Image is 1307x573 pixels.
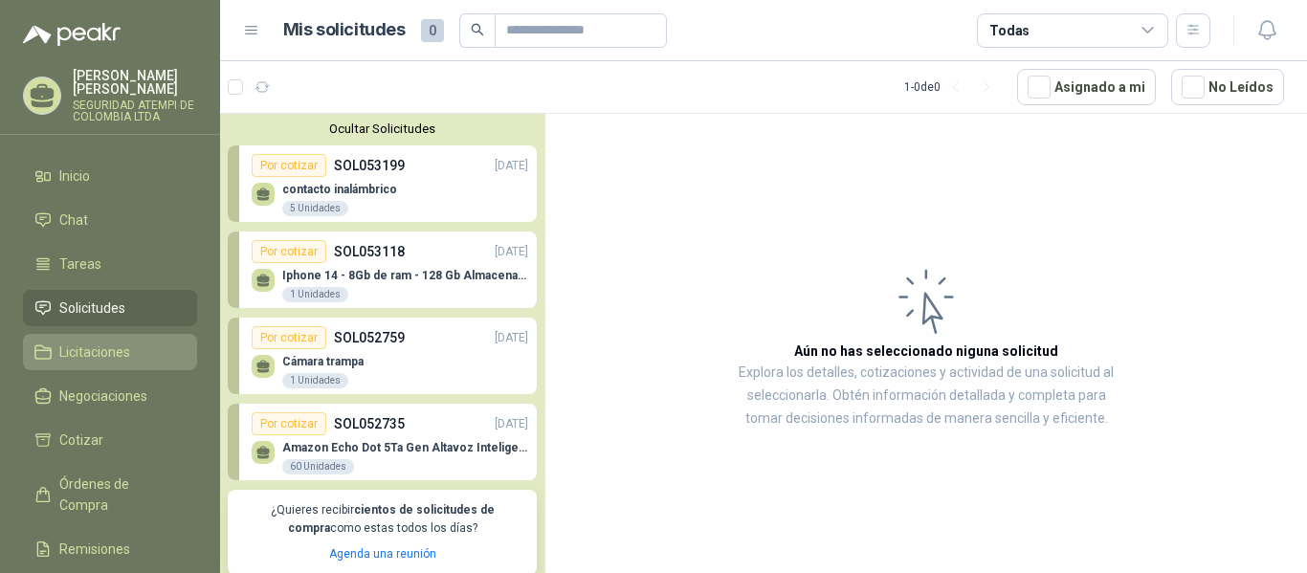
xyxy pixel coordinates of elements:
p: [DATE] [495,243,528,261]
span: Licitaciones [59,342,130,363]
a: Tareas [23,246,197,282]
span: search [471,23,484,36]
a: Inicio [23,158,197,194]
p: contacto inalámbrico [282,183,397,196]
p: SOL053199 [334,155,405,176]
span: Tareas [59,253,101,275]
a: Chat [23,202,197,238]
p: SOL052759 [334,327,405,348]
button: Asignado a mi [1017,69,1156,105]
div: 5 Unidades [282,201,348,216]
b: cientos de solicitudes de compra [288,503,495,535]
p: [PERSON_NAME] [PERSON_NAME] [73,69,197,96]
a: Solicitudes [23,290,197,326]
span: Inicio [59,165,90,187]
h1: Mis solicitudes [283,16,406,44]
p: SEGURIDAD ATEMPI DE COLOMBIA LTDA [73,99,197,122]
img: Logo peakr [23,23,121,46]
p: ¿Quieres recibir como estas todos los días? [239,501,525,538]
div: 60 Unidades [282,459,354,474]
a: Órdenes de Compra [23,466,197,523]
div: Por cotizar [252,326,326,349]
div: Por cotizar [252,154,326,177]
a: Cotizar [23,422,197,458]
a: Por cotizarSOL052759[DATE] Cámara trampa1 Unidades [228,318,537,394]
p: Amazon Echo Dot 5Ta Gen Altavoz Inteligente Alexa Azul [282,441,528,454]
a: Licitaciones [23,334,197,370]
p: SOL052735 [334,413,405,434]
div: Por cotizar [252,412,326,435]
div: 1 - 0 de 0 [904,72,1002,102]
p: [DATE] [495,329,528,347]
span: 0 [421,19,444,42]
span: Solicitudes [59,298,125,319]
p: SOL053118 [334,241,405,262]
span: Cotizar [59,430,103,451]
span: Chat [59,209,88,231]
div: Por cotizar [252,240,326,263]
span: Remisiones [59,539,130,560]
span: Negociaciones [59,386,147,407]
a: Por cotizarSOL053199[DATE] contacto inalámbrico5 Unidades [228,145,537,222]
div: 1 Unidades [282,287,348,302]
a: Por cotizarSOL052735[DATE] Amazon Echo Dot 5Ta Gen Altavoz Inteligente Alexa Azul60 Unidades [228,404,537,480]
p: Iphone 14 - 8Gb de ram - 128 Gb Almacenamiento [282,269,528,282]
a: Negociaciones [23,378,197,414]
div: Todas [989,20,1030,41]
p: Explora los detalles, cotizaciones y actividad de una solicitud al seleccionarla. Obtén informaci... [737,362,1116,430]
a: Remisiones [23,531,197,567]
a: Agenda una reunión [329,547,436,561]
a: Por cotizarSOL053118[DATE] Iphone 14 - 8Gb de ram - 128 Gb Almacenamiento1 Unidades [228,231,537,308]
div: 1 Unidades [282,373,348,388]
p: [DATE] [495,415,528,433]
p: Cámara trampa [282,355,364,368]
h3: Aún no has seleccionado niguna solicitud [794,341,1058,362]
button: No Leídos [1171,69,1284,105]
span: Órdenes de Compra [59,474,179,516]
button: Ocultar Solicitudes [228,121,537,136]
p: [DATE] [495,157,528,175]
